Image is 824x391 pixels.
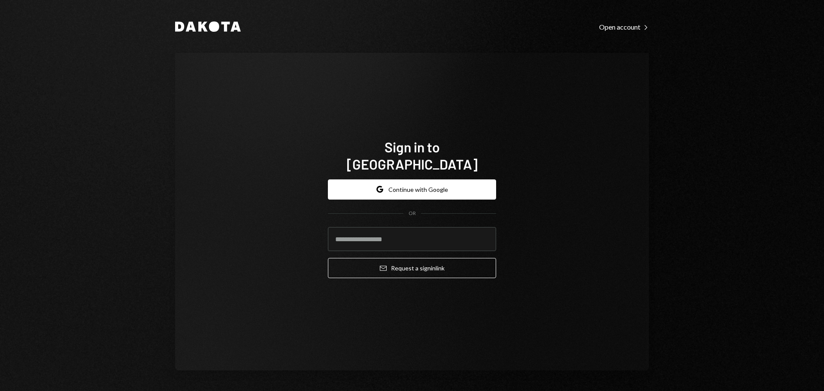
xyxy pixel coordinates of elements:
[328,138,496,173] h1: Sign in to [GEOGRAPHIC_DATA]
[599,22,649,31] a: Open account
[599,23,649,31] div: Open account
[328,179,496,200] button: Continue with Google
[328,258,496,278] button: Request a signinlink
[409,210,416,217] div: OR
